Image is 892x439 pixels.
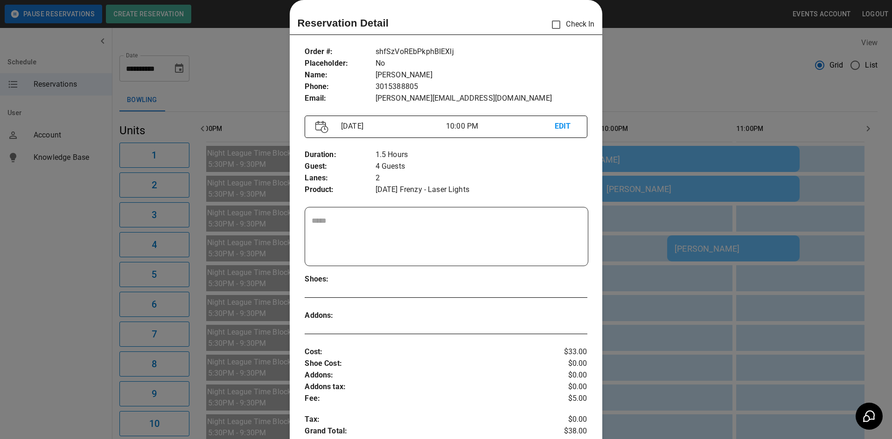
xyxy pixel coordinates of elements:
[305,149,375,161] p: Duration :
[540,370,587,381] p: $0.00
[305,184,375,196] p: Product :
[305,381,540,393] p: Addons tax :
[337,121,446,132] p: [DATE]
[305,414,540,425] p: Tax :
[305,370,540,381] p: Addons :
[305,46,375,58] p: Order # :
[297,15,389,31] p: Reservation Detail
[305,274,375,285] p: Shoes :
[546,15,594,34] p: Check In
[540,358,587,370] p: $0.00
[540,414,587,425] p: $0.00
[376,58,587,69] p: No
[305,69,375,81] p: Name :
[540,381,587,393] p: $0.00
[305,81,375,93] p: Phone :
[305,358,540,370] p: Shoe Cost :
[376,161,587,172] p: 4 Guests
[376,81,587,93] p: 3015388805
[315,121,328,133] img: Vector
[376,46,587,58] p: shfSzVoREbPkphBIEXIj
[305,393,540,405] p: Fee :
[305,172,375,184] p: Lanes :
[376,184,587,196] p: [DATE] Frenzy - Laser Lights
[305,58,375,69] p: Placeholder :
[305,310,375,322] p: Addons :
[540,346,587,358] p: $33.00
[376,69,587,81] p: [PERSON_NAME]
[446,121,555,132] p: 10:00 PM
[305,346,540,358] p: Cost :
[376,172,587,184] p: 2
[376,149,587,161] p: 1.5 Hours
[305,161,375,172] p: Guest :
[555,121,577,132] p: EDIT
[305,93,375,104] p: Email :
[540,393,587,405] p: $5.00
[376,93,587,104] p: [PERSON_NAME][EMAIL_ADDRESS][DOMAIN_NAME]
